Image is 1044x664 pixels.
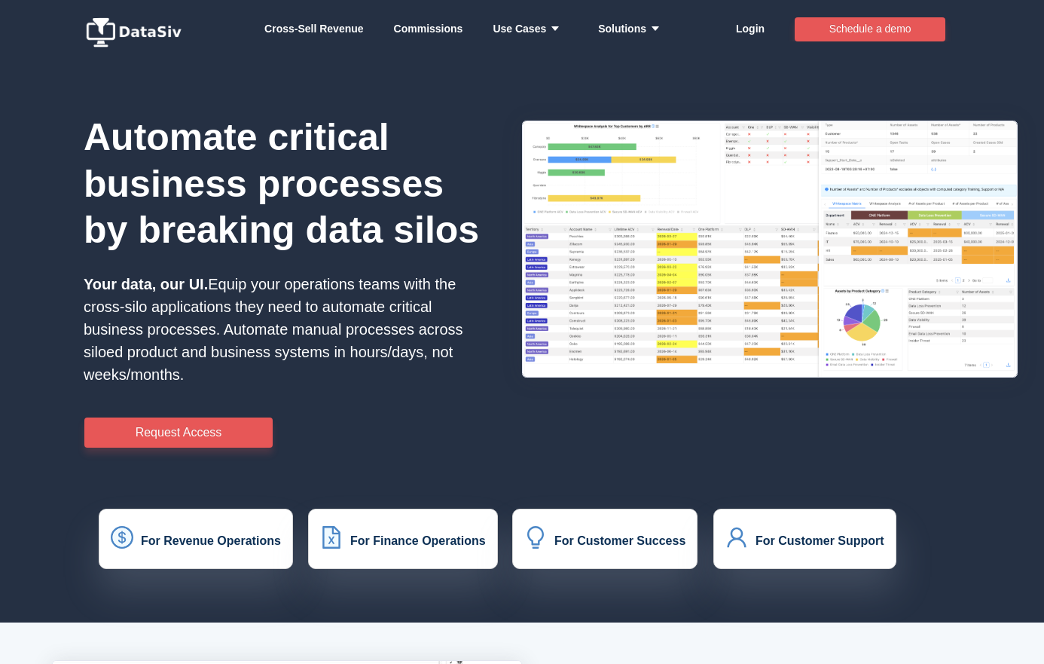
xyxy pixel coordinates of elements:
[111,536,281,549] a: icon: dollarFor Revenue Operations
[493,23,568,35] strong: Use Cases
[546,23,560,34] i: icon: caret-down
[736,6,765,51] a: Login
[598,23,668,35] strong: Solutions
[84,276,208,292] strong: Your data, our UI.
[725,536,884,549] a: icon: userFor Customer Support
[394,6,463,51] a: Commissions
[99,509,293,569] button: icon: dollarFor Revenue Operations
[713,509,896,569] button: icon: userFor Customer Support
[320,536,486,549] a: icon: file-excelFor Finance Operations
[264,6,364,51] a: Whitespace
[84,418,273,448] button: Request Access
[84,276,463,383] span: Equip your operations teams with the cross-silo applications they need to automate critical busin...
[646,23,661,34] i: icon: caret-down
[84,115,491,254] h1: Automate critical business processes by breaking data silos
[795,17,945,41] button: Schedule a demo
[522,121,1018,378] img: HxQKbKb.png
[512,509,698,569] button: icon: bulbFor Customer Success
[308,509,498,569] button: icon: file-excelFor Finance Operations
[524,536,685,549] a: icon: bulbFor Customer Success
[84,17,189,47] img: logo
